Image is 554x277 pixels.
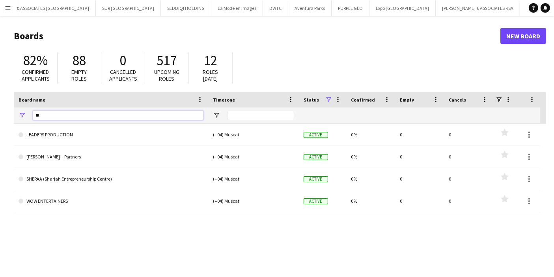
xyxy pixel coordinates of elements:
button: SEDDIQI HOLDING [161,0,211,16]
span: Empty [400,97,414,103]
div: 0 [444,146,493,168]
div: (+04) Muscat [208,124,299,145]
div: (+04) Muscat [208,190,299,212]
div: 0% [346,168,395,190]
span: Active [304,154,328,160]
span: Timezone [213,97,235,103]
div: 0 [395,190,444,212]
div: (+04) Muscat [208,168,299,190]
div: 0% [346,146,395,168]
div: 0% [346,190,395,212]
span: Active [304,132,328,138]
button: Open Filter Menu [213,112,220,119]
input: Board name Filter Input [33,111,203,120]
button: La Mode en Images [211,0,263,16]
button: Aventura Parks [288,0,332,16]
button: PURPLE GLO [332,0,369,16]
span: Status [304,97,319,103]
h1: Boards [14,30,500,42]
span: 0 [120,52,127,69]
div: 0 [444,168,493,190]
button: Open Filter Menu [19,112,26,119]
a: New Board [500,28,546,44]
a: [PERSON_NAME] + Partners [19,146,203,168]
span: 88 [73,52,86,69]
span: Active [304,198,328,204]
button: Expo [GEOGRAPHIC_DATA] [369,0,436,16]
div: 0 [395,146,444,168]
button: SUR [GEOGRAPHIC_DATA] [96,0,161,16]
span: Confirmed [351,97,375,103]
div: 0 [444,190,493,212]
a: SHERAA (Sharjah Entrepreneurship Centre) [19,168,203,190]
span: Roles [DATE] [203,68,218,82]
span: Upcoming roles [154,68,179,82]
button: DWTC [263,0,288,16]
span: Board name [19,97,45,103]
a: LEADERS PRODUCTION [19,124,203,146]
span: Cancelled applicants [109,68,137,82]
div: 0% [346,124,395,145]
span: Empty roles [72,68,87,82]
div: 0 [395,168,444,190]
span: Cancels [449,97,466,103]
div: 0 [444,124,493,145]
span: 517 [157,52,177,69]
span: 82% [23,52,48,69]
span: Active [304,176,328,182]
span: Confirmed applicants [22,68,50,82]
button: [PERSON_NAME] & ASSOCIATES KSA [436,0,520,16]
span: 12 [204,52,217,69]
div: (+04) Muscat [208,146,299,168]
input: Timezone Filter Input [227,111,294,120]
a: WOW ENTERTAINERS [19,190,203,212]
div: 0 [395,124,444,145]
